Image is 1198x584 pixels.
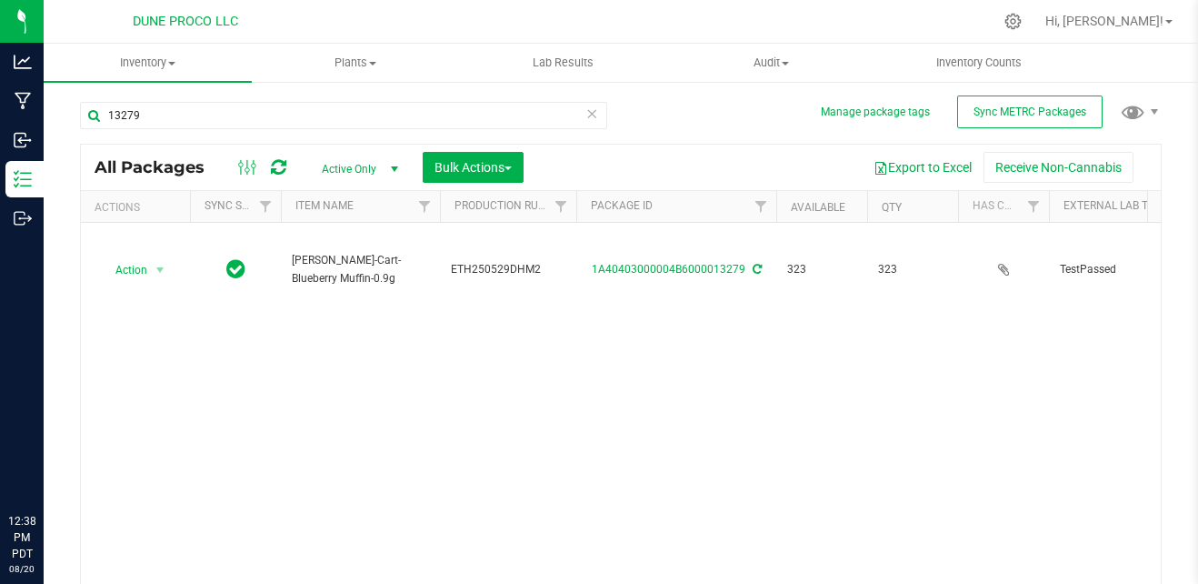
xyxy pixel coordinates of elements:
[252,44,460,82] a: Plants
[668,55,874,71] span: Audit
[874,44,1083,82] a: Inventory Counts
[451,261,565,278] span: ETH250529DHM2
[423,152,524,183] button: Bulk Actions
[746,191,776,222] a: Filter
[862,152,983,183] button: Export to Excel
[667,44,875,82] a: Audit
[133,14,238,29] span: DUNE PROCO LLC
[226,257,245,282] span: In Sync
[44,55,252,71] span: Inventory
[149,257,172,283] span: select
[592,263,745,276] a: 1A40403000004B6000013279
[18,438,73,493] iframe: Resource center
[1002,13,1024,30] div: Manage settings
[295,199,354,212] a: Item Name
[80,102,607,129] input: Search Package ID, Item Name, SKU, Lot or Part Number...
[14,53,32,71] inline-svg: Analytics
[410,191,440,222] a: Filter
[454,199,546,212] a: Production Run
[1045,14,1163,28] span: Hi, [PERSON_NAME]!
[8,562,35,576] p: 08/20
[912,55,1046,71] span: Inventory Counts
[821,105,930,120] button: Manage package tags
[251,191,281,222] a: Filter
[973,106,1086,118] span: Sync METRC Packages
[8,513,35,562] p: 12:38 PM PDT
[878,261,947,278] span: 323
[205,199,275,212] a: Sync Status
[95,201,183,214] div: Actions
[253,55,459,71] span: Plants
[591,199,653,212] a: Package ID
[750,263,762,276] span: Sync from Compliance System
[958,191,1049,223] th: Has COA
[95,157,223,177] span: All Packages
[791,201,845,214] a: Available
[787,261,856,278] span: 323
[14,209,32,227] inline-svg: Outbound
[44,44,252,82] a: Inventory
[508,55,618,71] span: Lab Results
[1019,191,1049,222] a: Filter
[882,201,902,214] a: Qty
[14,92,32,110] inline-svg: Manufacturing
[957,96,1103,128] button: Sync METRC Packages
[546,191,576,222] a: Filter
[459,44,667,82] a: Lab Results
[585,102,598,126] span: Clear
[14,170,32,188] inline-svg: Inventory
[292,252,429,287] span: [PERSON_NAME]-Cart-Blueberry Muffin-0.9g
[983,152,1133,183] button: Receive Non-Cannabis
[99,257,148,283] span: Action
[434,160,512,175] span: Bulk Actions
[14,131,32,149] inline-svg: Inbound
